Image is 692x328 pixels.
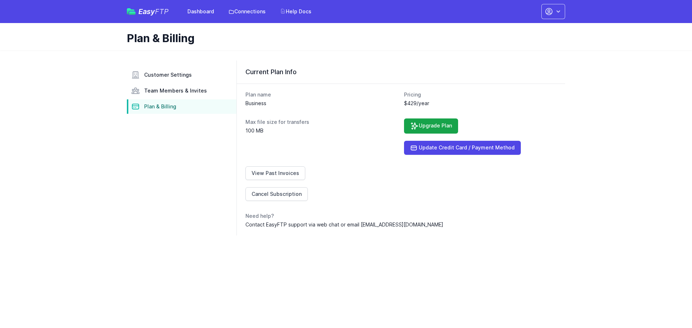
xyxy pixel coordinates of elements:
span: Team Members & Invites [144,87,207,94]
h1: Plan & Billing [127,32,559,45]
a: Connections [224,5,270,18]
a: View Past Invoices [245,166,305,180]
a: Team Members & Invites [127,84,236,98]
dd: 100 MB [245,127,398,134]
h3: Current Plan Info [245,68,556,76]
dd: Business [245,100,398,107]
span: Easy [138,8,169,15]
dt: Max file size for transfers [245,118,398,126]
span: Customer Settings [144,71,192,78]
a: Dashboard [183,5,218,18]
a: Help Docs [276,5,316,18]
span: FTP [155,7,169,16]
span: Plan & Billing [144,103,176,110]
a: Update Credit Card / Payment Method [404,141,521,155]
a: Customer Settings [127,68,236,82]
dt: Pricing [404,91,557,98]
dt: Need help? [245,212,556,220]
dd: $429/year [404,100,557,107]
a: Plan & Billing [127,99,236,114]
a: Cancel Subscription [245,187,308,201]
a: EasyFTP [127,8,169,15]
dd: Contact EasyFTP support via web chat or email [EMAIL_ADDRESS][DOMAIN_NAME] [245,221,556,228]
dt: Plan name [245,91,398,98]
a: Upgrade Plan [404,118,458,134]
img: easyftp_logo.png [127,8,136,15]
